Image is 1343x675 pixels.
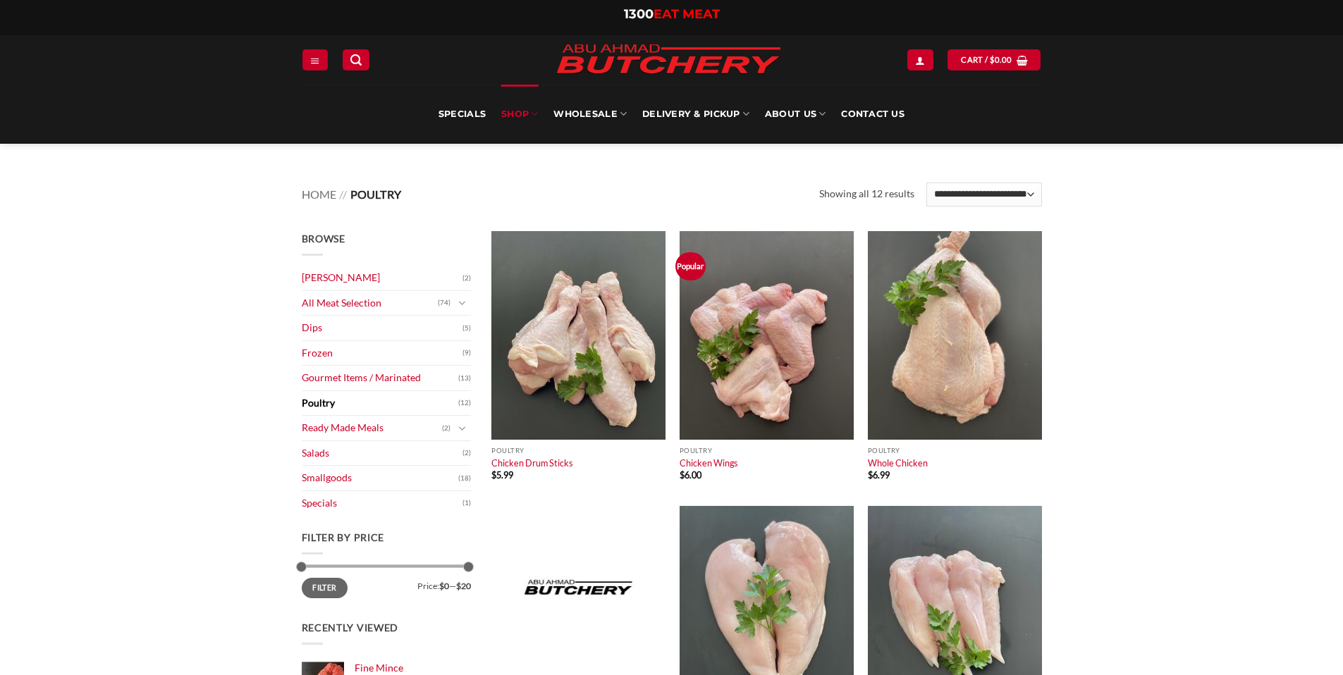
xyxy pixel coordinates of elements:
a: Login [907,49,933,70]
a: Smallgoods [302,466,458,490]
img: Chicken Drum Sticks [491,231,666,440]
bdi: 0.00 [990,55,1012,64]
a: Salads [302,441,462,466]
a: Wholesale [553,85,627,144]
span: (9) [462,342,471,364]
bdi: 5.99 [491,469,513,481]
span: Recently Viewed [302,621,399,633]
a: Home [302,187,336,201]
a: Frozen [302,341,462,366]
bdi: 6.00 [680,469,701,481]
span: $ [680,469,685,481]
span: (2) [442,418,450,439]
span: $ [990,54,995,66]
a: Fine Mince [355,662,471,674]
span: Filter by price [302,531,385,543]
a: SHOP [501,85,538,144]
p: Poultry [680,447,854,454]
span: (2) [462,268,471,289]
span: $20 [456,581,471,591]
a: Contact Us [841,85,904,144]
span: Fine Mince [355,662,403,674]
span: $ [868,469,873,481]
p: Showing all 12 results [819,186,914,202]
a: Specials [439,85,486,144]
span: Browse [302,233,345,244]
a: Specials [302,491,462,516]
img: Abu Ahmad Butchery [545,35,792,85]
span: $0 [439,581,449,591]
p: Poultry [491,447,666,454]
a: Chicken Wings [680,457,738,469]
span: 1300 [624,6,654,22]
bdi: 6.99 [868,469,890,481]
button: Toggle [454,295,471,311]
a: Dips [302,316,462,340]
a: 1300EAT MEAT [624,6,720,22]
a: About Us [765,85,826,144]
span: (13) [458,368,471,389]
a: Gourmet Items / Marinated [302,366,458,390]
button: Toggle [454,421,471,436]
span: Poultry [350,187,401,201]
p: Poultry [868,447,1042,454]
a: Ready Made Meals [302,416,442,440]
a: View cart [948,49,1041,70]
a: Chicken Drum Sticks [491,457,573,469]
span: EAT MEAT [654,6,720,22]
span: Cart / [961,54,1012,66]
img: Chicken Wings [680,231,854,440]
span: (74) [438,292,450,314]
span: (12) [458,392,471,414]
a: Whole Chicken [868,457,928,469]
span: (5) [462,318,471,339]
span: (18) [458,468,471,489]
a: Menu [302,49,328,70]
span: $ [491,469,496,481]
div: Price: — [302,578,471,590]
a: Search [343,49,369,70]
a: All Meat Selection [302,291,438,316]
span: (2) [462,442,471,464]
img: Placeholder [491,506,666,669]
a: Delivery & Pickup [642,85,749,144]
select: Shop order [926,182,1041,206]
a: Poultry [302,391,458,416]
span: (1) [462,493,471,514]
span: // [339,187,347,201]
img: Whole Chicken [868,231,1042,440]
a: [PERSON_NAME] [302,266,462,290]
button: Filter [302,578,348,597]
